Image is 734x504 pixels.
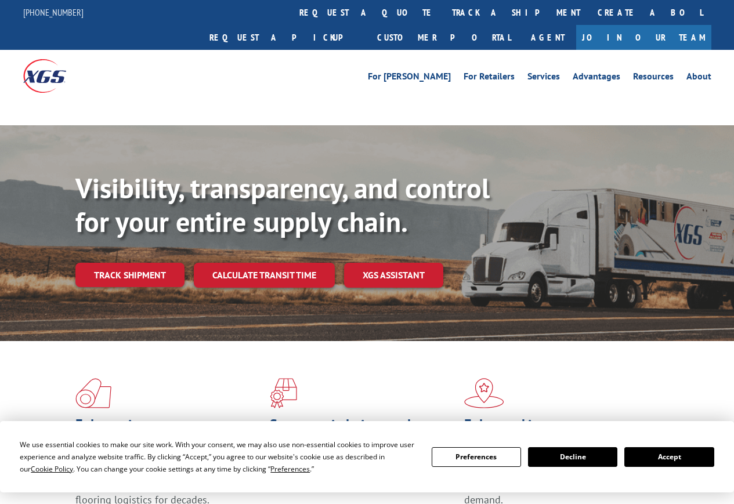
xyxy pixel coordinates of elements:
[519,25,576,50] a: Agent
[194,263,335,288] a: Calculate transit time
[576,25,711,50] a: Join Our Team
[75,170,490,240] b: Visibility, transparency, and control for your entire supply chain.
[633,72,674,85] a: Resources
[270,418,455,451] h1: Specialized Freight Experts
[573,72,620,85] a: Advantages
[31,464,73,474] span: Cookie Policy
[75,378,111,408] img: xgs-icon-total-supply-chain-intelligence-red
[344,263,443,288] a: XGS ASSISTANT
[270,378,297,408] img: xgs-icon-focused-on-flooring-red
[201,25,368,50] a: Request a pickup
[464,418,650,465] h1: Flagship Distribution Model
[368,25,519,50] a: Customer Portal
[75,263,185,287] a: Track shipment
[528,447,617,467] button: Decline
[23,6,84,18] a: [PHONE_NUMBER]
[624,447,714,467] button: Accept
[20,438,417,475] div: We use essential cookies to make our site work. With your consent, we may also use non-essential ...
[527,72,560,85] a: Services
[270,464,310,474] span: Preferences
[432,447,521,467] button: Preferences
[686,72,711,85] a: About
[464,72,515,85] a: For Retailers
[368,72,451,85] a: For [PERSON_NAME]
[464,378,504,408] img: xgs-icon-flagship-distribution-model-red
[75,418,261,465] h1: Flooring Logistics Solutions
